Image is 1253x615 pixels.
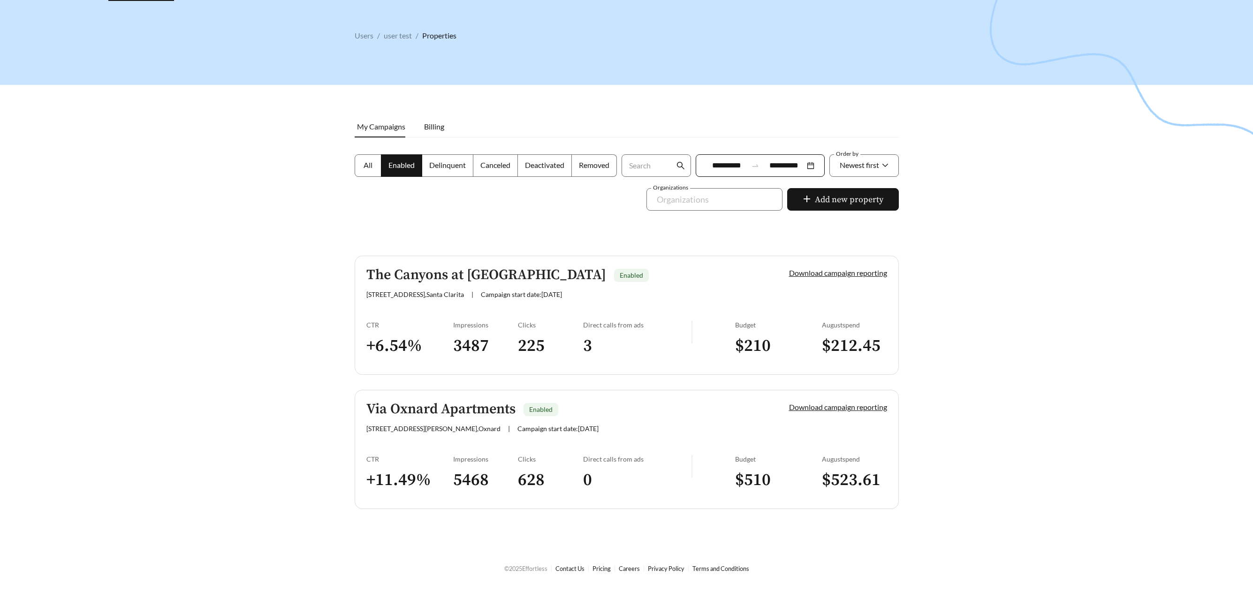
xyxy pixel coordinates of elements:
[518,321,583,329] div: Clicks
[735,455,822,463] div: Budget
[583,335,691,357] h3: 3
[481,290,562,298] span: Campaign start date: [DATE]
[583,321,691,329] div: Direct calls from ads
[822,470,887,491] h3: $ 523.61
[822,321,887,329] div: August spend
[366,290,464,298] span: [STREET_ADDRESS] , Santa Clarita
[508,425,510,433] span: |
[366,335,453,357] h3: + 6.54 %
[822,455,887,463] div: August spend
[822,335,887,357] h3: $ 212.45
[364,160,372,169] span: All
[366,425,501,433] span: [STREET_ADDRESS][PERSON_NAME] , Oxnard
[751,161,759,170] span: to
[429,160,466,169] span: Delinquent
[518,470,583,491] h3: 628
[517,425,599,433] span: Campaign start date: [DATE]
[525,160,564,169] span: Deactivated
[529,405,553,413] span: Enabled
[518,335,583,357] h3: 225
[787,188,899,211] button: plusAdd new property
[840,160,879,169] span: Newest first
[803,195,811,205] span: plus
[735,335,822,357] h3: $ 210
[735,321,822,329] div: Budget
[735,470,822,491] h3: $ 510
[366,455,453,463] div: CTR
[453,455,518,463] div: Impressions
[480,160,510,169] span: Canceled
[751,161,759,170] span: swap-right
[366,402,516,417] h5: Via Oxnard Apartments
[453,321,518,329] div: Impressions
[691,455,692,478] img: line
[366,267,606,283] h5: The Canyons at [GEOGRAPHIC_DATA]
[815,193,883,206] span: Add new property
[583,455,691,463] div: Direct calls from ads
[355,390,899,509] a: Via Oxnard ApartmentsEnabled[STREET_ADDRESS][PERSON_NAME],Oxnard|Campaign start date:[DATE]Downlo...
[388,160,415,169] span: Enabled
[471,290,473,298] span: |
[676,161,685,170] span: search
[620,271,643,279] span: Enabled
[366,321,453,329] div: CTR
[789,402,887,411] a: Download campaign reporting
[518,455,583,463] div: Clicks
[357,122,405,131] span: My Campaigns
[579,160,609,169] span: Removed
[691,321,692,343] img: line
[453,470,518,491] h3: 5468
[583,470,691,491] h3: 0
[424,122,444,131] span: Billing
[453,335,518,357] h3: 3487
[789,268,887,277] a: Download campaign reporting
[355,256,899,375] a: The Canyons at [GEOGRAPHIC_DATA]Enabled[STREET_ADDRESS],Santa Clarita|Campaign start date:[DATE]D...
[366,470,453,491] h3: + 11.49 %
